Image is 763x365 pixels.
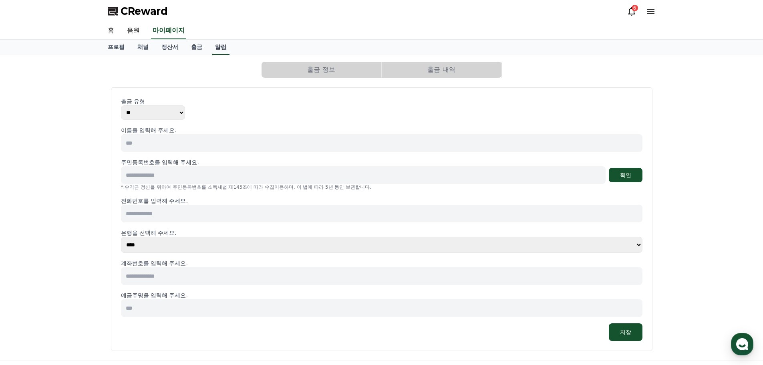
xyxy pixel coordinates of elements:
p: 계좌번호를 입력해 주세요. [121,259,642,267]
a: CReward [108,5,168,18]
a: 홈 [101,22,121,39]
p: 예금주명을 입력해 주세요. [121,291,642,299]
p: 이름을 입력해 주세요. [121,126,642,134]
a: 프로필 [101,40,131,55]
p: 출금 유형 [121,97,642,105]
a: 출금 내역 [382,62,502,78]
a: 채널 [131,40,155,55]
button: 확인 [609,168,642,182]
a: 알림 [212,40,230,55]
a: 6 [627,6,636,16]
span: 홈 [25,266,30,272]
span: 설정 [124,266,133,272]
a: 출금 [185,40,209,55]
span: CReward [121,5,168,18]
button: 저장 [609,323,642,341]
p: 은행을 선택해 주세요. [121,229,642,237]
p: * 수익금 정산을 위하여 주민등록번호를 소득세법 제145조에 따라 수집이용하며, 이 법에 따라 5년 동안 보관합니다. [121,184,642,190]
button: 출금 정보 [262,62,381,78]
a: 대화 [53,254,103,274]
div: 6 [632,5,638,11]
a: 설정 [103,254,154,274]
button: 출금 내역 [382,62,501,78]
p: 전화번호를 입력해 주세요. [121,197,642,205]
a: 정산서 [155,40,185,55]
a: 홈 [2,254,53,274]
a: 마이페이지 [151,22,186,39]
a: 음원 [121,22,146,39]
span: 대화 [73,266,83,273]
p: 주민등록번호를 입력해 주세요. [121,158,199,166]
